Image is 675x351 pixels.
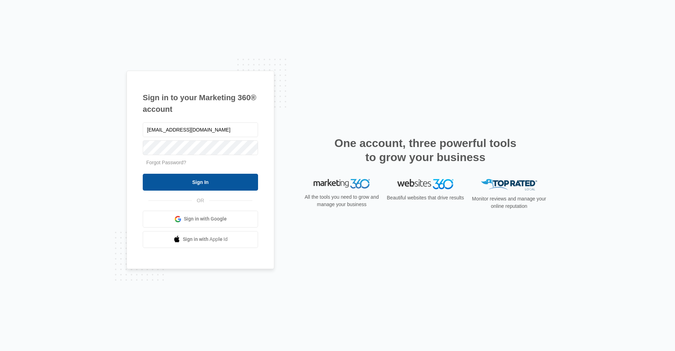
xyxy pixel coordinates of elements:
p: All the tools you need to grow and manage your business [302,193,381,208]
p: Beautiful websites that drive results [386,194,465,202]
span: Sign in with Apple Id [183,236,228,243]
img: Websites 360 [397,179,454,189]
input: Sign In [143,174,258,191]
input: Email [143,122,258,137]
a: Sign in with Google [143,211,258,228]
h2: One account, three powerful tools to grow your business [332,136,519,164]
a: Sign in with Apple Id [143,231,258,248]
h1: Sign in to your Marketing 360® account [143,92,258,115]
span: OR [192,197,209,204]
span: Sign in with Google [184,215,227,223]
p: Monitor reviews and manage your online reputation [470,195,548,210]
a: Forgot Password? [146,160,186,165]
img: Top Rated Local [481,179,537,191]
img: Marketing 360 [314,179,370,189]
